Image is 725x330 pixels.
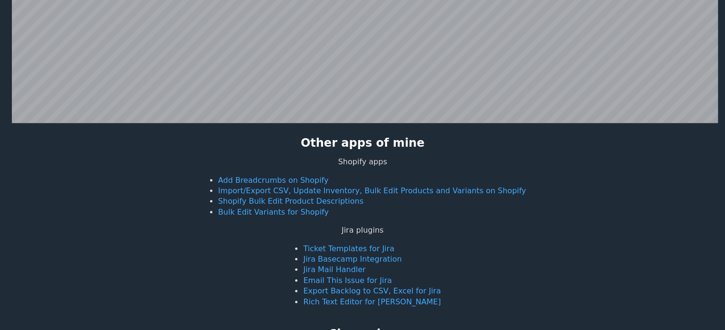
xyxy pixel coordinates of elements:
a: Export Backlog to CSV, Excel for Jira [303,286,440,295]
a: Jira Mail Handler [303,265,365,274]
a: Ticket Templates for Jira [303,244,394,253]
a: Email This Issue for Jira [303,276,391,285]
a: Add Breadcrumbs on Shopify [218,176,328,185]
a: Bulk Edit Variants for Shopify [218,207,329,217]
a: Jira Basecamp Integration [303,255,401,264]
h2: Other apps of mine [301,135,425,151]
a: Rich Text Editor for [PERSON_NAME] [303,297,440,306]
a: Import/Export CSV, Update Inventory, Bulk Edit Products and Variants on Shopify [218,186,526,195]
a: Shopify Bulk Edit Product Descriptions [218,197,363,206]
